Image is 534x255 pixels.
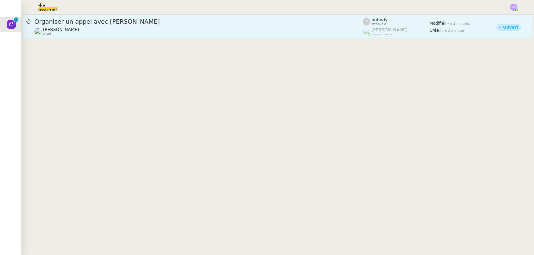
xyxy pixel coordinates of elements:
span: attribué à [371,22,386,26]
span: suppervisé par [371,33,394,36]
span: Modifié [430,21,444,26]
img: users%2FyQfMwtYgTqhRP2YHWHmG2s2LYaD3%2Favatar%2Fprofile-pic.png [363,28,370,35]
span: [PERSON_NAME] [371,27,408,32]
nz-badge-sup: 1 [14,17,18,22]
span: il y a 2 minutes [444,22,470,25]
p: 1 [15,17,17,23]
img: users%2FnSvcPnZyQ0RA1JfSOxSfyelNlJs1%2Favatar%2Fp1050537-640x427.jpg [34,28,42,35]
span: [PERSON_NAME] [43,27,79,32]
app-user-label: suppervisé par [363,27,430,36]
span: il y a 3 minutes [439,29,465,32]
img: svg [510,4,517,11]
app-user-detailed-label: client [34,27,363,36]
div: Ouvert [503,25,518,29]
span: Créé [430,28,439,33]
span: Organiser un appel avec [PERSON_NAME] [34,19,363,25]
app-user-label: attribué à [363,17,430,26]
span: client [43,32,51,36]
span: nobody [371,17,387,22]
